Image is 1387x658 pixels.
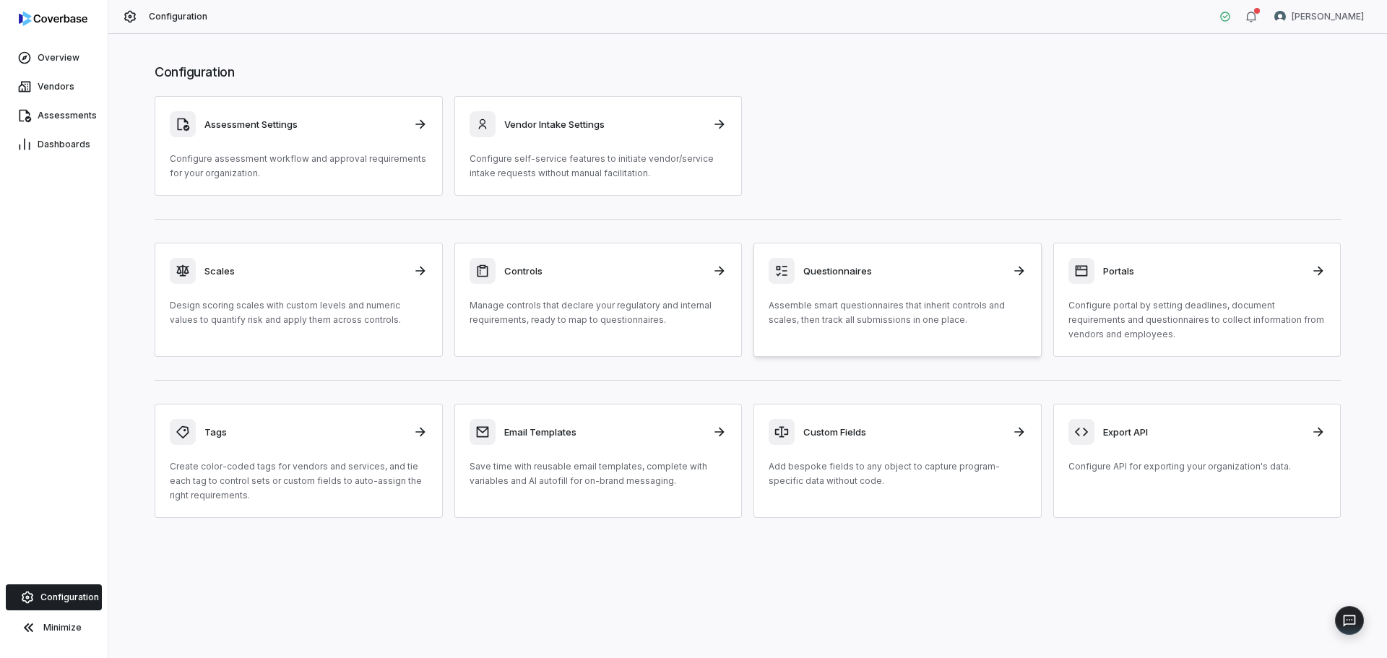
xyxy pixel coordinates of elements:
span: Configuration [40,592,99,603]
p: Create color-coded tags for vendors and services, and tie each tag to control sets or custom fiel... [170,459,428,503]
span: Dashboards [38,139,90,150]
a: Dashboards [3,131,105,157]
span: Vendors [38,81,74,92]
a: ScalesDesign scoring scales with custom levels and numeric values to quantify risk and apply them... [155,243,443,357]
a: TagsCreate color-coded tags for vendors and services, and tie each tag to control sets or custom ... [155,404,443,518]
p: Configure assessment workflow and approval requirements for your organization. [170,152,428,181]
h3: Controls [504,264,704,277]
span: [PERSON_NAME] [1292,11,1364,22]
h3: Scales [204,264,405,277]
h3: Custom Fields [803,425,1003,438]
a: ControlsManage controls that declare your regulatory and internal requirements, ready to map to q... [454,243,743,357]
button: Minimize [6,613,102,642]
a: Vendor Intake SettingsConfigure self-service features to initiate vendor/service intake requests ... [454,96,743,196]
a: PortalsConfigure portal by setting deadlines, document requirements and questionnaires to collect... [1053,243,1341,357]
h3: Assessment Settings [204,118,405,131]
h3: Portals [1103,264,1303,277]
span: Configuration [149,11,208,22]
img: Brittany Durbin avatar [1274,11,1286,22]
a: Custom FieldsAdd bespoke fields to any object to capture program-specific data without code. [753,404,1042,518]
p: Configure self-service features to initiate vendor/service intake requests without manual facilit... [470,152,727,181]
span: Minimize [43,622,82,633]
p: Assemble smart questionnaires that inherit controls and scales, then track all submissions in one... [769,298,1027,327]
p: Add bespoke fields to any object to capture program-specific data without code. [769,459,1027,488]
h3: Vendor Intake Settings [504,118,704,131]
h3: Export API [1103,425,1303,438]
a: Assessments [3,103,105,129]
span: Assessments [38,110,97,121]
img: Coverbase logo [19,12,87,26]
p: Configure portal by setting deadlines, document requirements and questionnaires to collect inform... [1068,298,1326,342]
a: Assessment SettingsConfigure assessment workflow and approval requirements for your organization. [155,96,443,196]
span: Overview [38,52,79,64]
a: Configuration [6,584,102,610]
h3: Email Templates [504,425,704,438]
a: Overview [3,45,105,71]
h1: Configuration [155,63,1341,82]
a: Vendors [3,74,105,100]
a: QuestionnairesAssemble smart questionnaires that inherit controls and scales, then track all subm... [753,243,1042,357]
button: Brittany Durbin avatar[PERSON_NAME] [1266,6,1373,27]
p: Manage controls that declare your regulatory and internal requirements, ready to map to questionn... [470,298,727,327]
h3: Tags [204,425,405,438]
h3: Questionnaires [803,264,1003,277]
p: Design scoring scales with custom levels and numeric values to quantify risk and apply them acros... [170,298,428,327]
p: Configure API for exporting your organization's data. [1068,459,1326,474]
a: Email TemplatesSave time with reusable email templates, complete with variables and AI autofill f... [454,404,743,518]
a: Export APIConfigure API for exporting your organization's data. [1053,404,1341,518]
p: Save time with reusable email templates, complete with variables and AI autofill for on-brand mes... [470,459,727,488]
